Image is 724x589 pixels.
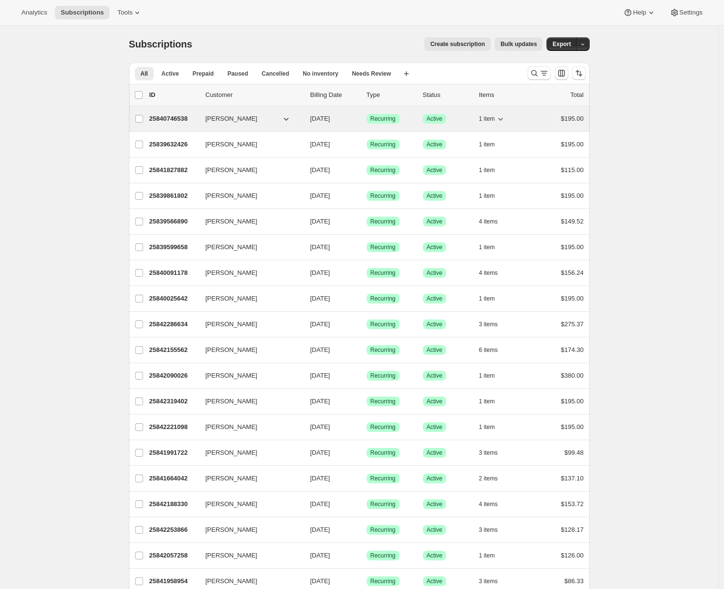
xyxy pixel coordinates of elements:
[149,242,198,252] p: 25839599658
[370,372,396,380] span: Recurring
[206,371,257,381] span: [PERSON_NAME]
[561,552,584,559] span: $126.00
[206,294,257,303] span: [PERSON_NAME]
[310,526,330,533] span: [DATE]
[370,346,396,354] span: Recurring
[310,320,330,328] span: [DATE]
[200,317,297,332] button: [PERSON_NAME]
[561,372,584,379] span: $380.00
[427,423,443,431] span: Active
[370,295,396,302] span: Recurring
[117,9,132,16] span: Tools
[561,500,584,508] span: $153.72
[310,115,330,122] span: [DATE]
[310,552,330,559] span: [DATE]
[479,292,506,305] button: 1 item
[310,398,330,405] span: [DATE]
[200,522,297,538] button: [PERSON_NAME]
[561,475,584,482] span: $137.10
[427,192,443,200] span: Active
[564,449,584,456] span: $99.48
[206,499,257,509] span: [PERSON_NAME]
[479,549,506,562] button: 1 item
[479,90,528,100] div: Items
[310,243,330,251] span: [DATE]
[206,474,257,483] span: [PERSON_NAME]
[370,243,396,251] span: Recurring
[679,9,703,16] span: Settings
[310,295,330,302] span: [DATE]
[149,549,584,562] div: 25842057258[PERSON_NAME][DATE]SuccessRecurringSuccessActive1 item$126.00
[427,166,443,174] span: Active
[310,192,330,199] span: [DATE]
[479,577,498,585] span: 3 items
[479,243,495,251] span: 1 item
[200,368,297,383] button: [PERSON_NAME]
[193,70,214,78] span: Prepaid
[427,552,443,559] span: Active
[479,215,509,228] button: 4 items
[427,295,443,302] span: Active
[149,420,584,434] div: 25842221098[PERSON_NAME][DATE]SuccessRecurringSuccessActive1 item$195.00
[479,192,495,200] span: 1 item
[149,189,584,203] div: 25839861802[PERSON_NAME][DATE]SuccessRecurringSuccessActive1 item$195.00
[561,192,584,199] span: $195.00
[479,497,509,511] button: 4 items
[61,9,104,16] span: Subscriptions
[310,577,330,585] span: [DATE]
[200,496,297,512] button: [PERSON_NAME]
[149,497,584,511] div: 25842188330[PERSON_NAME][DATE]SuccessRecurringSuccessActive4 items$153.72
[149,343,584,357] div: 25842155562[PERSON_NAME][DATE]SuccessRecurringSuccessActive6 items$174.30
[310,269,330,276] span: [DATE]
[149,90,198,100] p: ID
[427,269,443,277] span: Active
[149,395,584,408] div: 25842319402[PERSON_NAME][DATE]SuccessRecurringSuccessActive1 item$195.00
[149,551,198,560] p: 25842057258
[200,239,297,255] button: [PERSON_NAME]
[370,398,396,405] span: Recurring
[495,37,543,51] button: Bulk updates
[427,218,443,225] span: Active
[633,9,646,16] span: Help
[149,240,584,254] div: 25839599658[PERSON_NAME][DATE]SuccessRecurringSuccessActive1 item$195.00
[479,240,506,254] button: 1 item
[370,449,396,457] span: Recurring
[200,214,297,229] button: [PERSON_NAME]
[561,295,584,302] span: $195.00
[424,37,491,51] button: Create subscription
[427,243,443,251] span: Active
[149,114,198,124] p: 25840746538
[129,39,193,49] span: Subscriptions
[206,448,257,458] span: [PERSON_NAME]
[149,163,584,177] div: 25841827882[PERSON_NAME][DATE]SuccessRecurringSuccessActive1 item$115.00
[370,423,396,431] span: Recurring
[479,138,506,151] button: 1 item
[149,576,198,586] p: 25841958954
[561,526,584,533] span: $128.17
[370,526,396,534] span: Recurring
[370,320,396,328] span: Recurring
[16,6,53,19] button: Analytics
[479,475,498,482] span: 2 items
[370,141,396,148] span: Recurring
[664,6,708,19] button: Settings
[149,474,198,483] p: 25841664042
[161,70,179,78] span: Active
[149,369,584,382] div: 25842090026[PERSON_NAME][DATE]SuccessRecurringSuccessActive1 item$380.00
[200,162,297,178] button: [PERSON_NAME]
[206,90,303,100] p: Customer
[427,398,443,405] span: Active
[479,115,495,123] span: 1 item
[370,115,396,123] span: Recurring
[479,295,495,302] span: 1 item
[370,269,396,277] span: Recurring
[262,70,290,78] span: Cancelled
[370,500,396,508] span: Recurring
[149,90,584,100] div: IDCustomerBilling DateTypeStatusItemsTotal
[561,243,584,251] span: $195.00
[149,397,198,406] p: 25842319402
[367,90,415,100] div: Type
[479,269,498,277] span: 4 items
[149,215,584,228] div: 25839566890[PERSON_NAME][DATE]SuccessRecurringSuccessActive4 items$149.52
[427,526,443,534] span: Active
